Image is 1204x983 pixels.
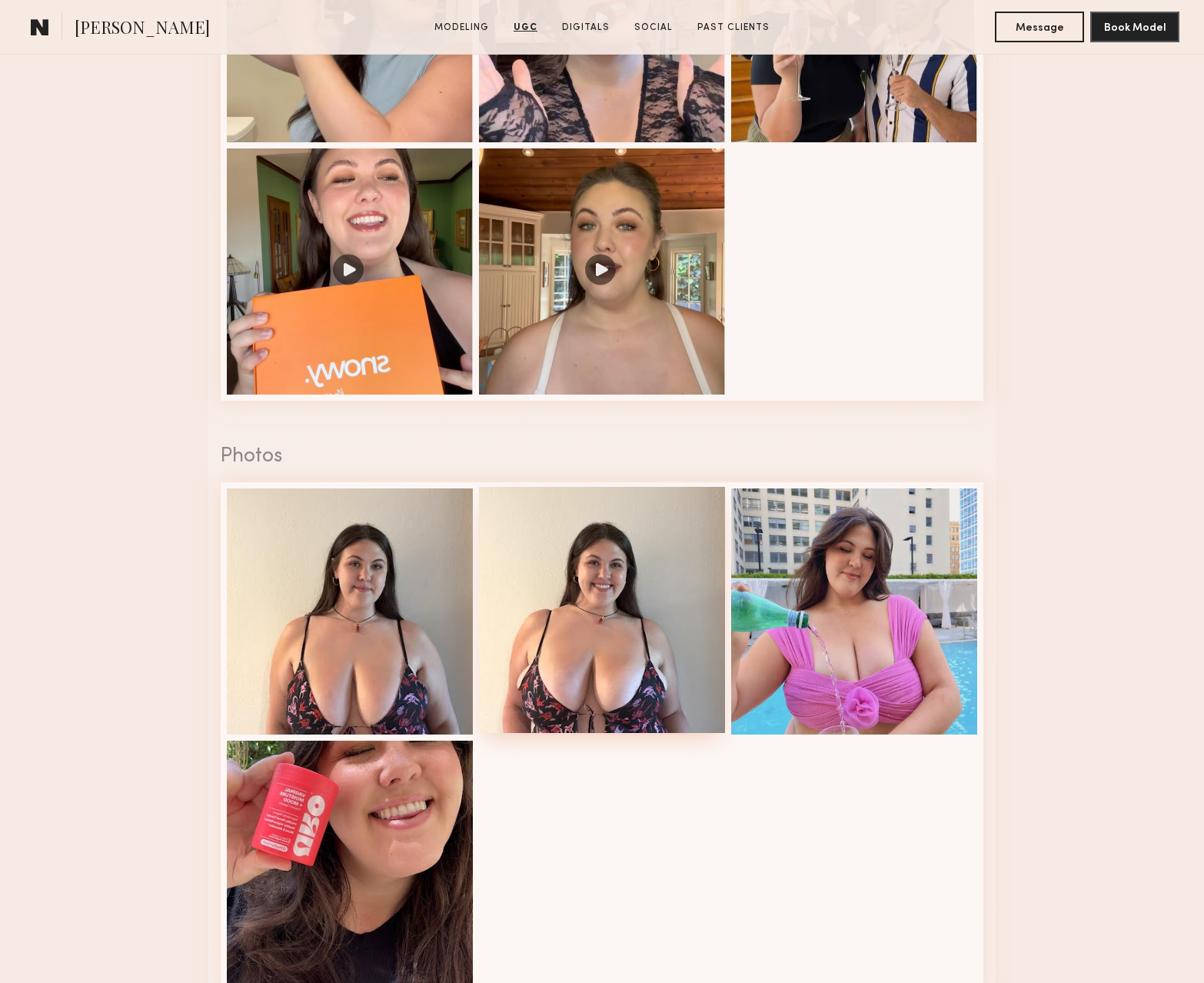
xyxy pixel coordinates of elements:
button: Message [995,12,1084,42]
a: UGC [507,21,544,35]
span: [PERSON_NAME] [75,15,210,42]
a: Book Model [1090,20,1179,33]
a: Social [628,21,679,35]
div: Photos [221,447,983,467]
a: Digitals [556,21,616,35]
a: Past Clients [691,21,776,35]
a: Modeling [428,21,495,35]
button: Book Model [1090,12,1179,42]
